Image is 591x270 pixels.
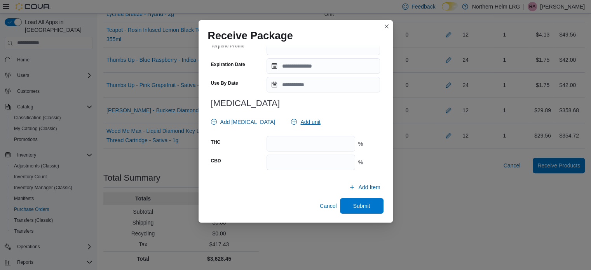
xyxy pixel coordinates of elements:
span: Add unit [300,118,320,126]
button: Cancel [317,198,340,214]
span: Add [MEDICAL_DATA] [220,118,275,126]
button: Add Item [346,179,383,195]
span: Add Item [358,183,380,191]
button: Add unit [288,114,323,130]
input: Press the down key to open a popover containing a calendar. [267,77,380,92]
label: Expiration Date [211,61,245,68]
div: % [358,159,380,166]
label: Terpene Profile [211,43,244,49]
div: % [358,140,380,148]
label: Use By Date [211,80,238,86]
button: Submit [340,198,384,214]
span: Cancel [320,202,337,210]
button: Add [MEDICAL_DATA] [208,114,279,130]
h3: [MEDICAL_DATA] [211,99,380,108]
button: Closes this modal window [382,22,391,31]
h1: Receive Package [208,30,293,42]
input: Press the down key to open a popover containing a calendar. [267,58,380,74]
label: CBD [211,158,221,164]
span: Submit [353,202,370,210]
label: THC [211,139,221,145]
